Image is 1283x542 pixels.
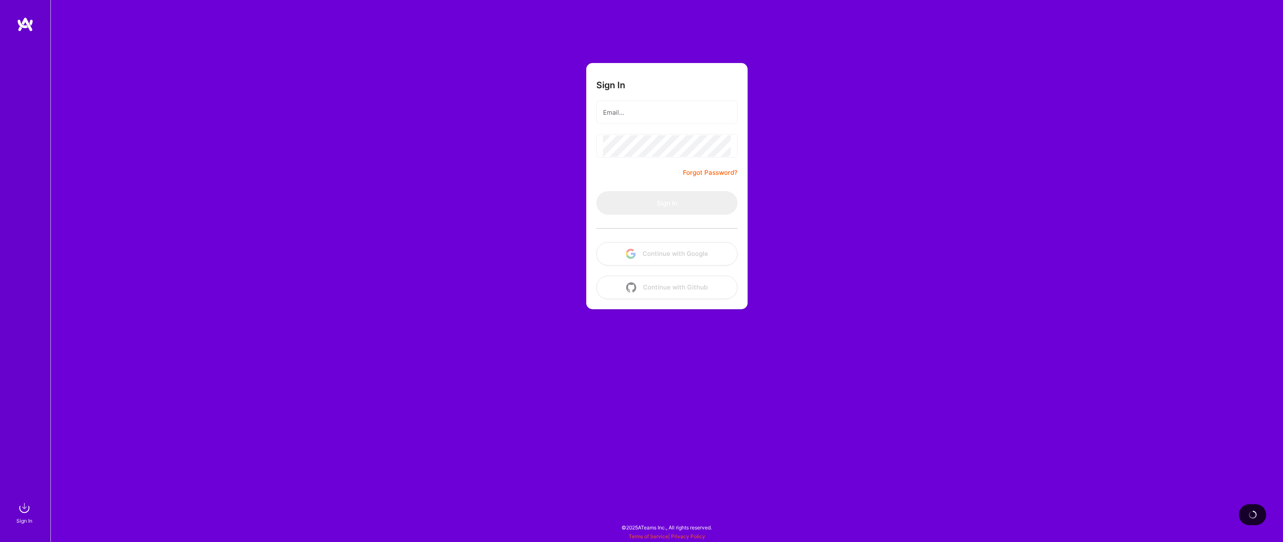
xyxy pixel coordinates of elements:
[16,500,33,516] img: sign in
[1247,509,1258,520] img: loading
[596,242,738,266] button: Continue with Google
[18,500,33,525] a: sign inSign In
[50,517,1283,538] div: © 2025 ATeams Inc., All rights reserved.
[16,516,32,525] div: Sign In
[683,168,738,178] a: Forgot Password?
[671,533,705,539] a: Privacy Policy
[626,249,636,259] img: icon
[603,102,731,123] input: Email...
[629,533,668,539] a: Terms of Service
[626,282,636,292] img: icon
[596,276,738,299] button: Continue with Github
[629,533,705,539] span: |
[596,191,738,215] button: Sign In
[17,17,34,32] img: logo
[596,80,625,90] h3: Sign In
